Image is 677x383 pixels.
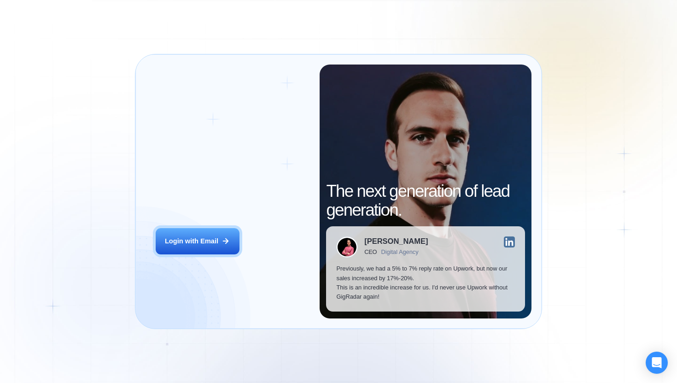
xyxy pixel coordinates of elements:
div: Digital Agency [381,249,419,256]
div: Login with Email [165,236,218,246]
p: Previously, we had a 5% to 7% reply rate on Upwork, but now our sales increased by 17%-20%. This ... [336,264,514,301]
div: CEO [364,249,377,256]
div: Open Intercom Messenger [646,352,668,374]
h2: The next generation of lead generation. [326,182,525,219]
button: Login with Email [156,228,239,254]
div: [PERSON_NAME] [364,238,428,246]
